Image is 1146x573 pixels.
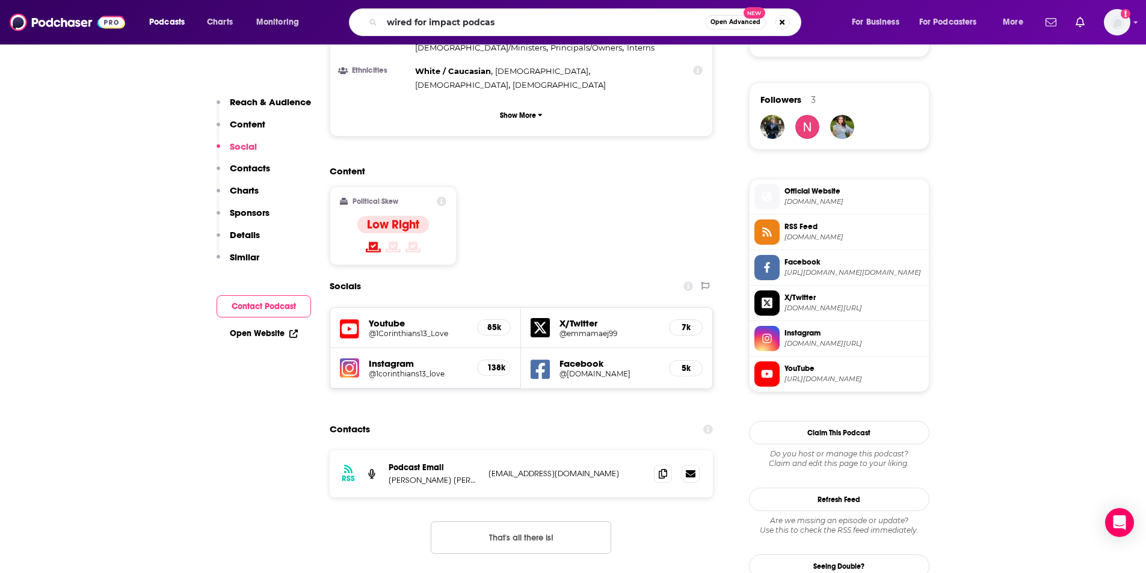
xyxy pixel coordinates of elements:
p: Sponsors [230,207,270,218]
span: Interns [627,43,655,52]
span: New [744,7,765,19]
button: Claim This Podcast [749,421,929,444]
a: RSS Feed[DOMAIN_NAME] [754,219,924,245]
span: Podcasts [149,14,185,31]
a: Instagram[DOMAIN_NAME][URL] [754,326,924,351]
span: Charts [207,14,233,31]
span: feeds.megaphone.fm [784,233,924,242]
h5: 7k [679,322,692,332]
a: Show notifications dropdown [1071,12,1089,32]
a: YouTube[URL][DOMAIN_NAME] [754,361,924,387]
span: [DEMOGRAPHIC_DATA] [513,80,606,90]
p: Podcast Email [389,462,479,473]
span: More [1003,14,1023,31]
button: open menu [141,13,200,32]
button: open menu [248,13,315,32]
button: Reach & Audience [217,96,311,118]
p: Reach & Audience [230,96,311,108]
img: Podchaser - Follow, Share and Rate Podcasts [10,11,125,34]
button: open menu [994,13,1038,32]
h2: Contacts [330,418,370,441]
button: Nothing here. [431,521,611,554]
span: X/Twitter [784,292,924,303]
span: https://www.facebook.com/sonseeker.org [784,268,924,277]
a: X/Twitter[DOMAIN_NAME][URL] [754,290,924,316]
button: Contact Podcast [217,295,311,317]
svg: Add a profile image [1121,9,1130,19]
span: Logged in as Andrea1206 [1104,9,1130,35]
p: Charts [230,185,259,196]
p: Social [230,141,257,152]
span: Followers [760,94,801,105]
a: @[DOMAIN_NAME] [559,369,659,378]
h5: Instagram [369,358,468,369]
span: Instagram [784,328,924,339]
p: [EMAIL_ADDRESS][DOMAIN_NAME] [488,468,645,479]
a: @1corinthians13_love [369,369,468,378]
h2: Content [330,165,704,177]
h5: Facebook [559,358,659,369]
img: ilgraunke [830,115,854,139]
button: open menu [911,13,994,32]
button: Contacts [217,162,270,185]
button: Show More [340,104,703,126]
a: Charts [199,13,240,32]
button: Social [217,141,257,163]
button: Sponsors [217,207,270,229]
button: Details [217,229,260,251]
img: helmickcd [760,115,784,139]
p: Show More [500,111,536,120]
span: Official Website [784,186,924,197]
a: Show notifications dropdown [1041,12,1061,32]
span: , [415,41,548,55]
h5: 138k [487,363,501,373]
span: twitter.com/emmamaej99 [784,304,924,313]
span: Principals/Owners [550,43,622,52]
span: [DEMOGRAPHIC_DATA]/Ministers [415,43,546,52]
button: open menu [843,13,914,32]
span: https://www.youtube.com/@1Corinthians13_Love [784,375,924,384]
div: Claim and edit this page to your liking. [749,449,929,468]
span: For Business [852,14,899,31]
button: Charts [217,185,259,207]
button: Show profile menu [1104,9,1130,35]
span: instagram.com/1corinthians13_love [784,339,924,348]
p: Content [230,118,265,130]
h3: RSS [342,474,355,483]
a: Open Website [230,328,298,339]
span: [DEMOGRAPHIC_DATA] [415,80,508,90]
h5: 85k [487,322,501,332]
div: 3 [811,94,816,105]
a: @emmamaej99 [559,329,659,338]
span: , [415,64,493,78]
button: Similar [217,251,259,274]
h5: 5k [679,363,692,373]
span: RSS Feed [784,221,924,232]
h3: Ethnicities [340,67,410,75]
h5: X/Twitter [559,317,659,329]
button: Open AdvancedNew [705,15,766,29]
span: For Podcasters [919,14,977,31]
span: , [550,41,624,55]
p: Similar [230,251,259,263]
a: @1Corinthians13_Love [369,329,468,338]
div: Search podcasts, credits, & more... [360,8,813,36]
img: natalie48340 [795,115,819,139]
p: Details [230,229,260,241]
a: Official Website[DOMAIN_NAME] [754,184,924,209]
span: Monitoring [256,14,299,31]
h2: Political Skew [353,197,398,206]
img: iconImage [340,358,359,378]
span: Do you host or manage this podcast? [749,449,929,459]
input: Search podcasts, credits, & more... [382,13,705,32]
h5: Youtube [369,317,468,329]
p: Contacts [230,162,270,174]
h4: Low Right [367,217,419,232]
